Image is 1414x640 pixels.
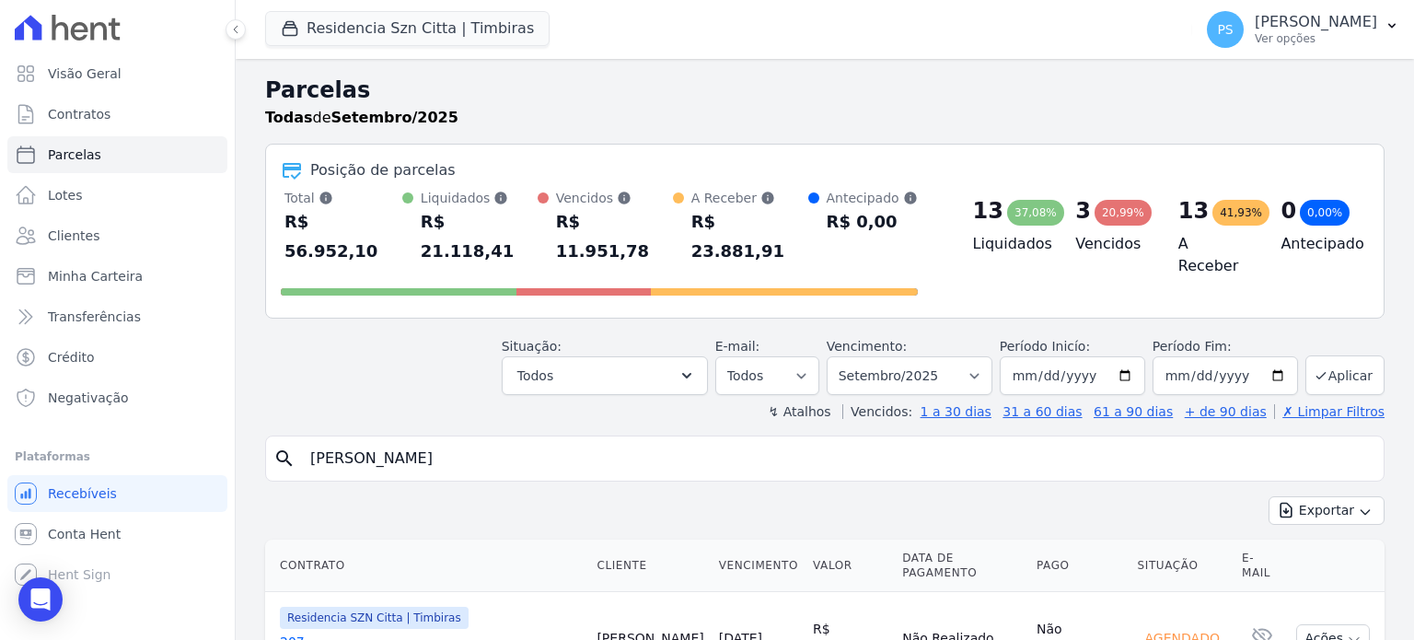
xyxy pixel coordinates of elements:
span: Negativação [48,389,129,407]
span: Minha Carteira [48,267,143,285]
div: R$ 56.952,10 [284,207,402,266]
button: Exportar [1269,496,1385,525]
h4: A Receber [1178,233,1252,277]
th: Data de Pagamento [895,540,1029,592]
p: [PERSON_NAME] [1255,13,1377,31]
a: Conta Hent [7,516,227,553]
p: Ver opções [1255,31,1377,46]
a: Visão Geral [7,55,227,92]
div: Vencidos [556,189,673,207]
h2: Parcelas [265,74,1385,107]
span: Visão Geral [48,64,122,83]
label: Período Inicío: [1000,339,1090,354]
th: Contrato [265,540,589,592]
span: Transferências [48,308,141,326]
a: ✗ Limpar Filtros [1274,404,1385,419]
div: Liquidados [421,189,538,207]
a: + de 90 dias [1185,404,1267,419]
button: Aplicar [1305,355,1385,395]
span: Conta Hent [48,525,121,543]
div: Antecipado [827,189,918,207]
th: Pago [1029,540,1130,592]
button: PS [PERSON_NAME] Ver opções [1192,4,1414,55]
label: Vencidos: [842,404,912,419]
label: ↯ Atalhos [768,404,830,419]
h4: Liquidados [973,233,1047,255]
div: 37,08% [1007,200,1064,226]
span: PS [1217,23,1233,36]
strong: Setembro/2025 [331,109,458,126]
div: R$ 21.118,41 [421,207,538,266]
div: 41,93% [1212,200,1269,226]
div: Open Intercom Messenger [18,577,63,622]
label: Período Fim: [1153,337,1298,356]
a: 61 a 90 dias [1094,404,1173,419]
div: Posição de parcelas [310,159,456,181]
div: R$ 0,00 [827,207,918,237]
div: 0,00% [1300,200,1350,226]
a: Negativação [7,379,227,416]
i: search [273,448,296,470]
th: Cliente [589,540,711,592]
a: 31 a 60 dias [1003,404,1082,419]
div: 3 [1075,196,1091,226]
span: Recebíveis [48,484,117,503]
div: Total [284,189,402,207]
a: Crédito [7,339,227,376]
div: A Receber [691,189,808,207]
div: R$ 11.951,78 [556,207,673,266]
span: Contratos [48,105,110,123]
label: Situação: [502,339,562,354]
th: Situação [1130,540,1234,592]
strong: Todas [265,109,313,126]
span: Lotes [48,186,83,204]
span: Clientes [48,227,99,245]
span: Residencia SZN Citta | Timbiras [280,607,469,629]
p: de [265,107,458,129]
div: R$ 23.881,91 [691,207,808,266]
label: E-mail: [715,339,760,354]
span: Crédito [48,348,95,367]
a: Minha Carteira [7,258,227,295]
a: Contratos [7,96,227,133]
a: Lotes [7,177,227,214]
th: Valor [806,540,895,592]
div: 13 [1178,196,1209,226]
button: Residencia Szn Citta | Timbiras [265,11,550,46]
th: Vencimento [712,540,806,592]
label: Vencimento: [827,339,907,354]
span: Parcelas [48,145,101,164]
span: Todos [517,365,553,387]
a: Transferências [7,298,227,335]
h4: Vencidos [1075,233,1149,255]
button: Todos [502,356,708,395]
a: 1 a 30 dias [921,404,991,419]
div: 20,99% [1095,200,1152,226]
h4: Antecipado [1281,233,1354,255]
a: Parcelas [7,136,227,173]
div: 0 [1281,196,1296,226]
a: Recebíveis [7,475,227,512]
div: Plataformas [15,446,220,468]
a: Clientes [7,217,227,254]
input: Buscar por nome do lote ou do cliente [299,440,1376,477]
th: E-mail [1234,540,1289,592]
div: 13 [973,196,1003,226]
